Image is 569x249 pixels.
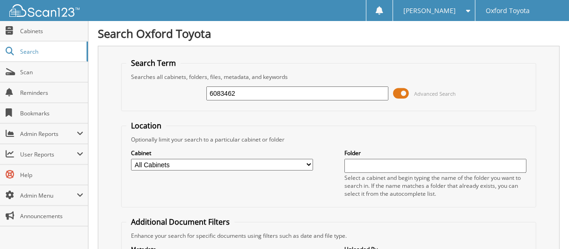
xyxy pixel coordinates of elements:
[126,217,234,227] legend: Additional Document Filters
[486,8,530,14] span: Oxford Toyota
[126,58,181,68] legend: Search Term
[20,48,82,56] span: Search
[20,150,77,158] span: User Reports
[20,130,77,138] span: Admin Reports
[20,212,83,220] span: Announcements
[20,171,83,179] span: Help
[126,121,166,131] legend: Location
[20,89,83,97] span: Reminders
[126,232,531,240] div: Enhance your search for specific documents using filters such as date and file type.
[522,204,569,249] iframe: Chat Widget
[403,8,456,14] span: [PERSON_NAME]
[9,4,80,17] img: scan123-logo-white.svg
[414,90,456,97] span: Advanced Search
[20,109,83,117] span: Bookmarks
[20,192,77,199] span: Admin Menu
[126,135,531,143] div: Optionally limit your search to a particular cabinet or folder
[20,27,83,35] span: Cabinets
[344,174,526,198] div: Select a cabinet and begin typing the name of the folder you want to search in. If the name match...
[344,149,526,157] label: Folder
[131,149,313,157] label: Cabinet
[98,26,560,41] h1: Search Oxford Toyota
[20,68,83,76] span: Scan
[126,73,531,81] div: Searches all cabinets, folders, files, metadata, and keywords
